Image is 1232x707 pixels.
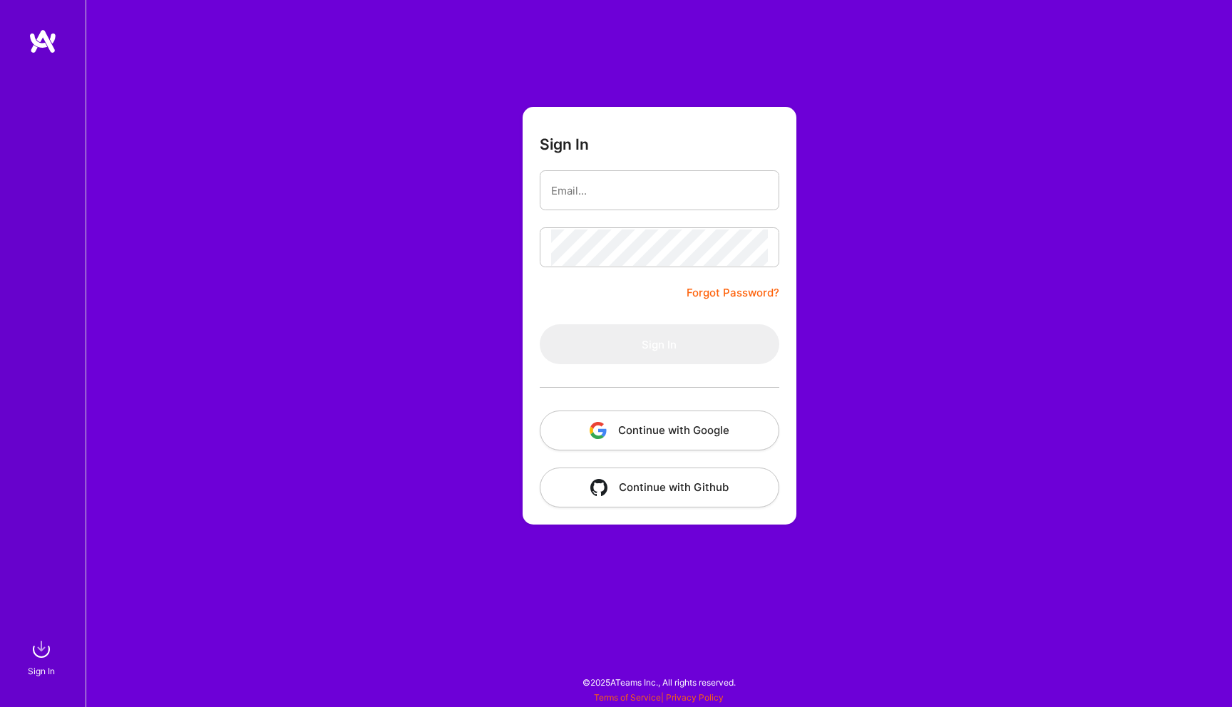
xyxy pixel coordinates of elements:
[540,324,779,364] button: Sign In
[666,692,724,703] a: Privacy Policy
[590,479,607,496] img: icon
[551,172,768,209] input: Email...
[29,29,57,54] img: logo
[594,692,724,703] span: |
[540,135,589,153] h3: Sign In
[28,664,55,678] div: Sign In
[30,635,56,678] a: sign inSign In
[594,692,661,703] a: Terms of Service
[27,635,56,664] img: sign in
[590,422,607,439] img: icon
[687,284,779,301] a: Forgot Password?
[540,468,779,507] button: Continue with Github
[540,411,779,450] button: Continue with Google
[86,664,1232,700] div: © 2025 ATeams Inc., All rights reserved.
